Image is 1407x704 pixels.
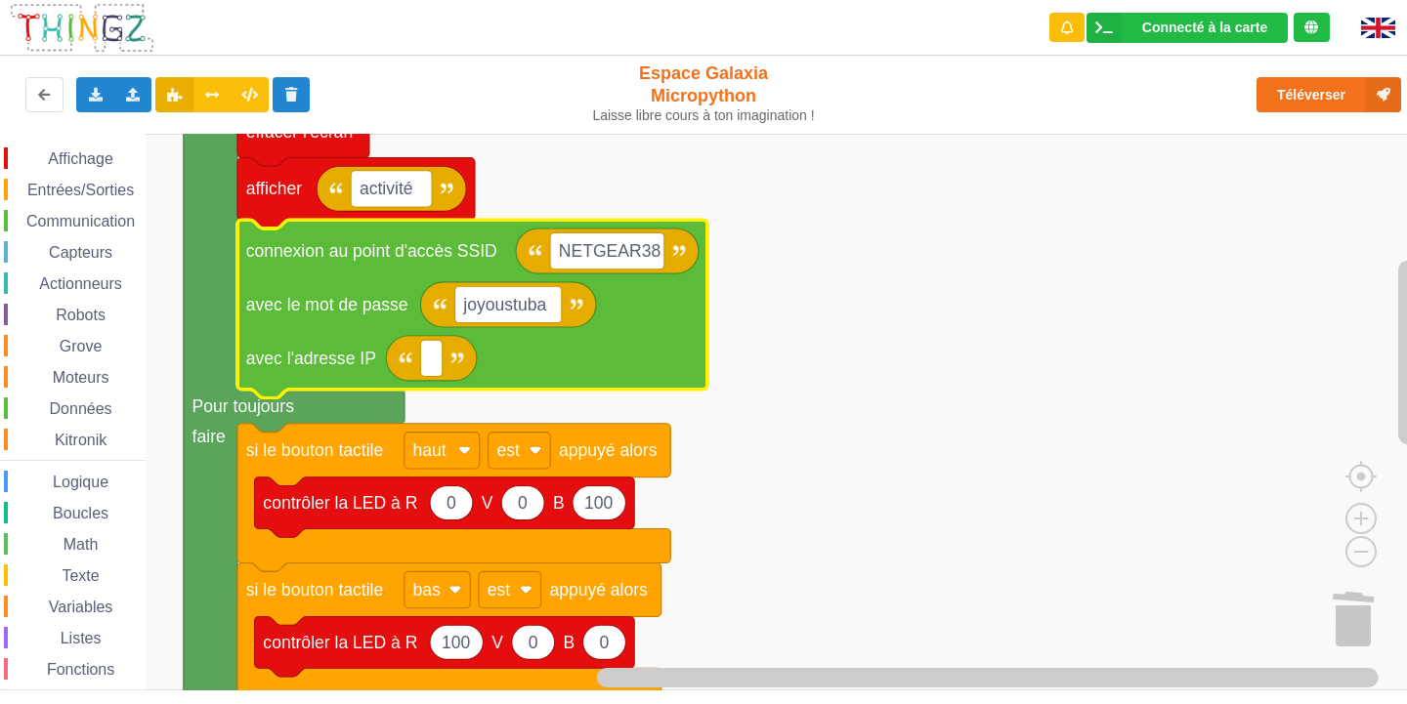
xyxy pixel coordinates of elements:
[263,633,417,652] text: contrôler la LED à R
[462,295,546,314] text: joyoustuba
[50,474,111,490] span: Logique
[192,427,226,446] text: faire
[50,369,112,386] span: Moteurs
[246,580,383,600] text: si le bouton tactile
[518,493,528,513] text: 0
[442,633,471,652] text: 100
[58,630,105,646] span: Listes
[559,440,658,460] text: appuyé alors
[1361,18,1395,38] img: gb.png
[584,62,824,124] div: Espace Galaxia Micropython
[1257,77,1401,112] button: Téléverser
[263,493,417,513] text: contrôler la LED à R
[50,505,111,521] span: Boucles
[447,493,456,513] text: 0
[24,182,137,198] span: Entrées/Sorties
[246,179,302,198] text: afficher
[482,493,493,513] text: V
[59,567,102,584] span: Texte
[529,633,538,652] text: 0
[46,599,116,615] span: Variables
[36,275,125,292] span: Actionneurs
[246,440,383,460] text: si le bouton tactile
[496,440,520,460] text: est
[491,633,503,652] text: V
[246,122,353,142] text: effacer l'écran
[45,150,115,167] span: Affichage
[413,440,447,460] text: haut
[23,213,138,229] span: Communication
[563,633,575,652] text: B
[549,580,648,600] text: appuyé alors
[553,493,565,513] text: B
[9,2,155,54] img: thingz_logo.png
[1294,13,1330,42] div: Tu es connecté au serveur de création de Thingz
[584,107,824,124] div: Laisse libre cours à ton imagination !
[57,338,106,354] span: Grove
[584,493,614,513] text: 100
[246,241,497,261] text: connexion au point d'accès SSID
[246,349,376,368] text: avec l'adresse IP
[360,179,413,198] text: activité
[599,633,609,652] text: 0
[44,661,117,678] span: Fonctions
[488,580,511,600] text: est
[61,536,102,553] span: Math
[192,396,295,416] text: Pour toujours
[46,244,115,261] span: Capteurs
[246,295,408,314] text: avec le mot de passe
[47,400,115,417] span: Données
[1087,13,1288,43] div: Ta base fonctionne bien !
[559,241,661,261] text: NETGEAR38
[1142,21,1267,34] div: Connecté à la carte
[413,580,442,600] text: bas
[53,307,108,323] span: Robots
[52,432,109,448] span: Kitronik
